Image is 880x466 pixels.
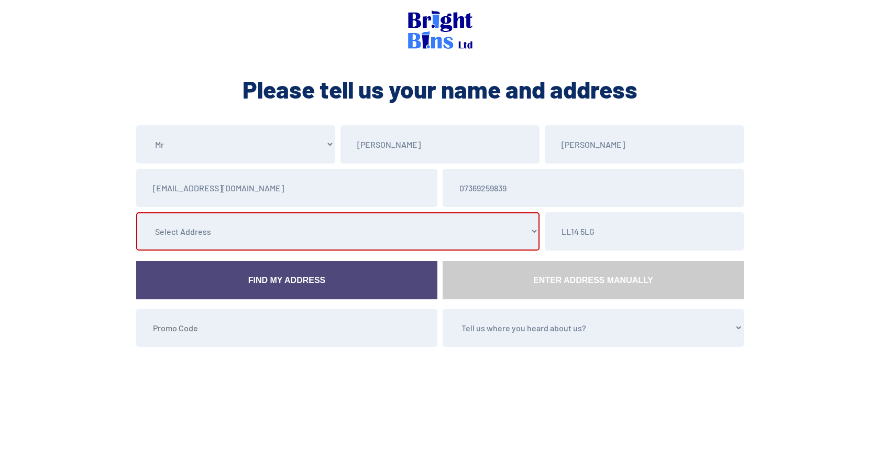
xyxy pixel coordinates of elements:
[443,169,744,207] input: Mobile Number
[545,212,744,251] input: Postcode
[340,125,540,164] input: First Name
[545,125,744,164] input: Last Name
[443,261,744,299] a: Enter Address Manually
[136,261,437,299] a: Find My Address
[136,309,437,347] input: Promo Code
[134,73,746,105] h2: Please tell us your name and address
[136,169,437,207] input: Email Address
